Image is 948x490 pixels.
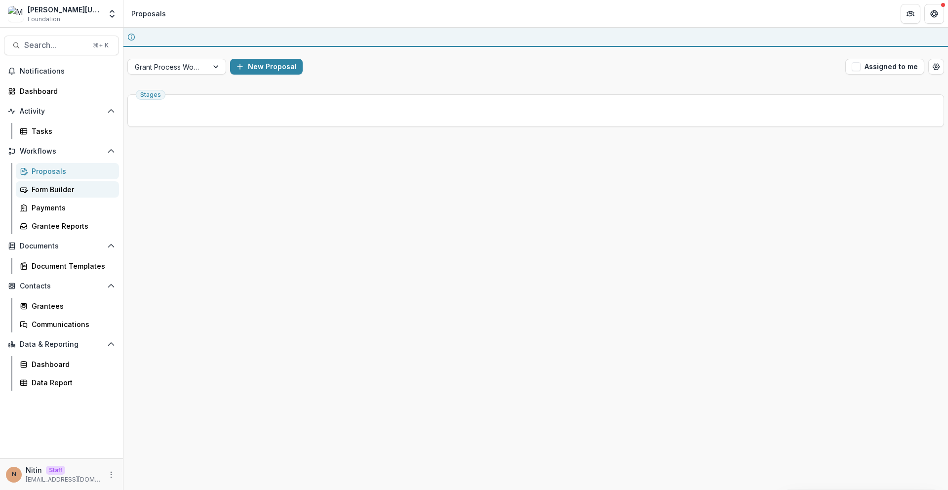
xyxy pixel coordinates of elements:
button: Search... [4,36,119,55]
button: Notifications [4,63,119,79]
p: Staff [46,466,65,475]
button: Get Help [924,4,944,24]
div: Grantee Reports [32,221,111,231]
span: Workflows [20,147,103,156]
span: Data & Reporting [20,340,103,349]
span: Documents [20,242,103,250]
div: Proposals [131,8,166,19]
div: Grantees [32,301,111,311]
span: Stages [140,91,161,98]
a: Payments [16,200,119,216]
a: Proposals [16,163,119,179]
button: More [105,469,117,481]
button: Open Workflows [4,143,119,159]
a: Document Templates [16,258,119,274]
a: Dashboard [16,356,119,372]
button: Assigned to me [845,59,924,75]
button: Open entity switcher [105,4,119,24]
div: Communications [32,319,111,329]
div: Proposals [32,166,111,176]
div: Tasks [32,126,111,136]
p: Nitin [26,465,42,475]
div: Document Templates [32,261,111,271]
span: Activity [20,107,103,116]
a: Tasks [16,123,119,139]
button: Partners [901,4,920,24]
a: Dashboard [4,83,119,99]
span: Notifications [20,67,115,76]
a: Grantee Reports [16,218,119,234]
button: Open Data & Reporting [4,336,119,352]
button: New Proposal [230,59,303,75]
img: Mimi Washington Starrett Workflow Sandbox [8,6,24,22]
button: Open Activity [4,103,119,119]
a: Grantees [16,298,119,314]
button: Open table manager [928,59,944,75]
span: Search... [24,41,87,50]
a: Form Builder [16,181,119,198]
a: Data Report [16,374,119,391]
div: Payments [32,203,111,213]
button: Open Contacts [4,278,119,294]
button: Open Documents [4,238,119,254]
div: Form Builder [32,184,111,195]
div: Dashboard [32,359,111,369]
a: Communications [16,316,119,332]
div: [PERSON_NAME][US_STATE] [PERSON_NAME] Workflow Sandbox [28,4,101,15]
span: Contacts [20,282,103,290]
nav: breadcrumb [127,6,170,21]
div: Dashboard [20,86,111,96]
div: Nitin [12,471,16,478]
span: Foundation [28,15,60,24]
p: [EMAIL_ADDRESS][DOMAIN_NAME] [26,475,101,484]
div: Data Report [32,377,111,388]
div: ⌘ + K [91,40,111,51]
